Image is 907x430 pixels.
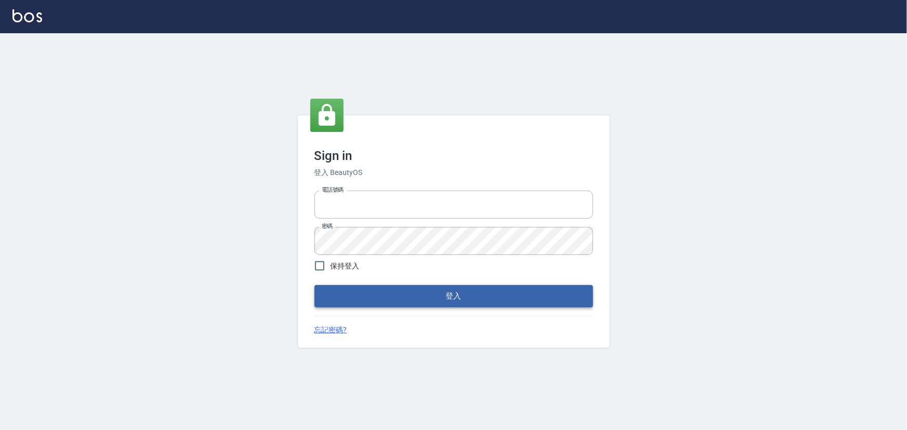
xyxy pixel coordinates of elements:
h6: 登入 BeautyOS [314,167,593,178]
label: 密碼 [322,222,333,230]
h3: Sign in [314,149,593,163]
label: 電話號碼 [322,186,344,194]
a: 忘記密碼? [314,325,347,335]
button: 登入 [314,285,593,307]
span: 保持登入 [331,261,360,272]
img: Logo [12,9,42,22]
